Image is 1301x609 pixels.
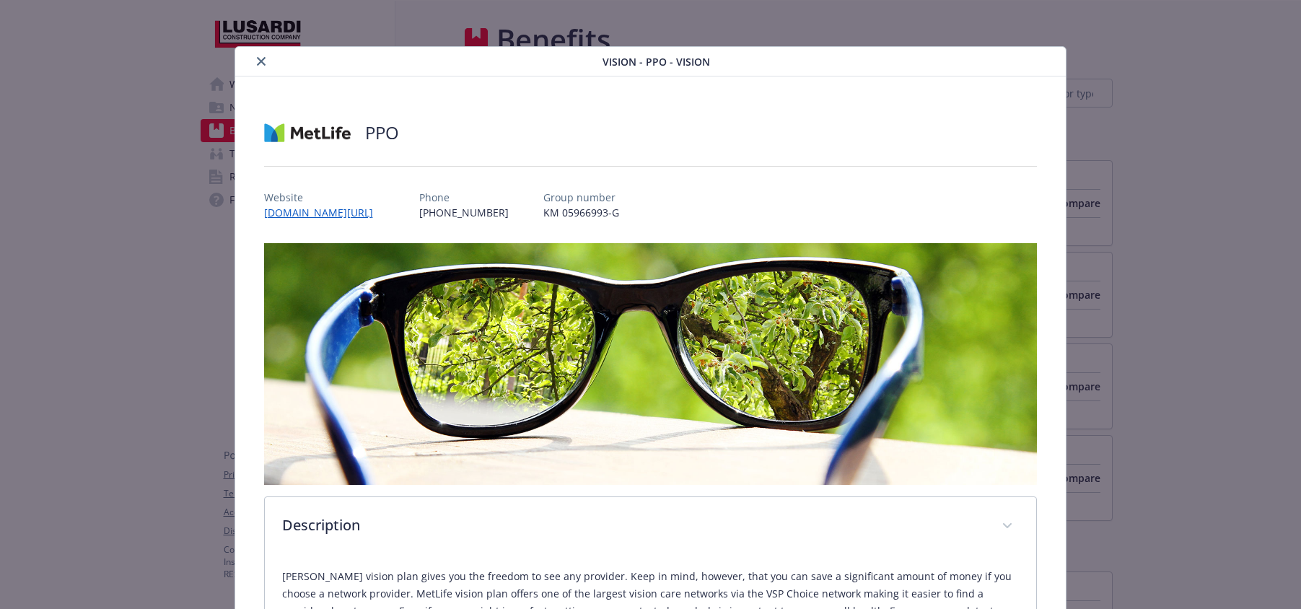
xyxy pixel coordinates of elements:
[264,190,385,205] p: Website
[264,206,385,219] a: [DOMAIN_NAME][URL]
[419,190,509,205] p: Phone
[365,121,399,145] h2: PPO
[543,190,619,205] p: Group number
[543,205,619,220] p: KM 05966993-G
[282,514,985,536] p: Description
[253,53,270,70] button: close
[265,497,1037,556] div: Description
[264,243,1038,485] img: banner
[603,54,710,69] span: Vision - PPO - Vision
[264,111,351,154] img: Metlife Inc
[419,205,509,220] p: [PHONE_NUMBER]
